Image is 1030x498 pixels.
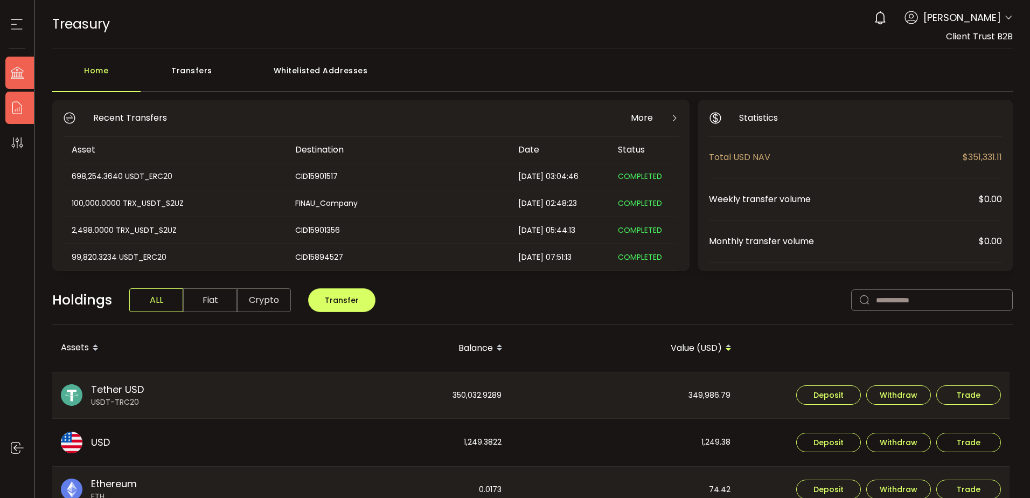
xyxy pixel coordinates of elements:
[63,224,286,237] div: 2,498.0000 TRX_USDT_S2UZ
[93,111,167,124] span: Recent Transfers
[963,150,1002,164] span: $351,331.11
[618,225,662,236] span: COMPLETED
[510,251,609,264] div: [DATE] 07:51:13
[946,30,1013,43] span: Client Trust B2B
[618,252,662,262] span: COMPLETED
[709,192,979,206] span: Weekly transfer volume
[510,170,609,183] div: [DATE] 03:04:46
[63,197,286,210] div: 100,000.0000 TRX_USDT_S2UZ
[866,433,931,452] button: Withdraw
[609,143,677,156] div: Status
[880,486,917,493] span: Withdraw
[287,170,509,183] div: CID15901517
[237,288,291,312] span: Crypto
[287,143,510,156] div: Destination
[510,197,609,210] div: [DATE] 02:48:23
[63,170,286,183] div: 698,254.3640 USDT_ERC20
[813,486,844,493] span: Deposit
[129,288,183,312] span: ALL
[511,372,739,419] div: 349,986.79
[91,476,137,491] span: Ethereum
[510,224,609,237] div: [DATE] 05:44:13
[308,288,375,312] button: Transfer
[957,391,980,399] span: Trade
[282,419,510,466] div: 1,249.3822
[52,15,110,33] span: Treasury
[325,295,359,306] span: Transfer
[957,439,980,446] span: Trade
[739,111,778,124] span: Statistics
[796,433,861,452] button: Deposit
[880,439,917,446] span: Withdraw
[813,439,844,446] span: Deposit
[52,339,282,357] div: Assets
[618,198,662,209] span: COMPLETED
[631,111,653,124] span: More
[63,251,286,264] div: 99,820.3234 USDT_ERC20
[91,435,110,449] span: USD
[183,288,237,312] span: Fiat
[287,251,509,264] div: CID15894527
[936,385,1001,405] button: Trade
[880,391,917,399] span: Withdraw
[796,385,861,405] button: Deposit
[141,60,243,92] div: Transfers
[979,192,1002,206] span: $0.00
[91,397,144,408] span: USDT-TRC20
[91,382,144,397] span: Tether USD
[287,224,509,237] div: CID15901356
[866,385,931,405] button: Withdraw
[813,391,844,399] span: Deposit
[511,419,739,466] div: 1,249.38
[52,290,112,310] span: Holdings
[282,372,510,419] div: 350,032.9289
[61,432,82,453] img: usd_portfolio.svg
[511,339,740,357] div: Value (USD)
[709,150,963,164] span: Total USD NAV
[243,60,398,92] div: Whitelisted Addresses
[52,60,141,92] div: Home
[936,433,1001,452] button: Trade
[63,143,287,156] div: Asset
[976,446,1030,498] iframe: Chat Widget
[618,171,662,182] span: COMPLETED
[282,339,511,357] div: Balance
[709,234,979,248] span: Monthly transfer volume
[287,197,509,210] div: FINAU_Company
[510,143,609,156] div: Date
[923,10,1001,25] span: [PERSON_NAME]
[979,234,1002,248] span: $0.00
[957,486,980,493] span: Trade
[61,384,82,406] img: usdt_portfolio.svg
